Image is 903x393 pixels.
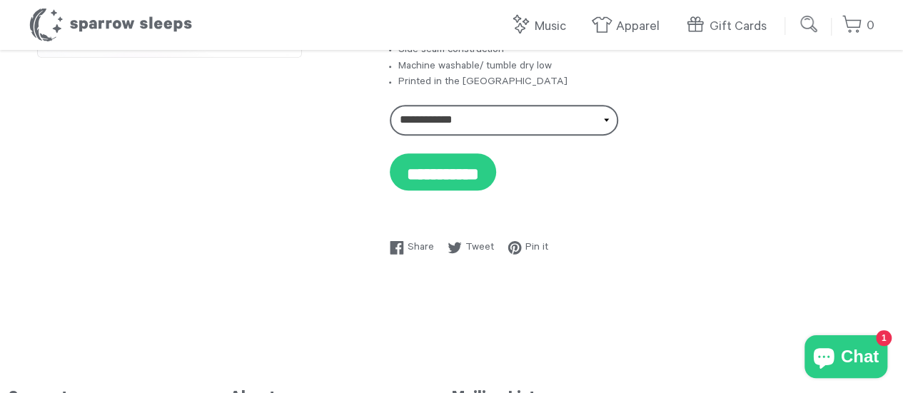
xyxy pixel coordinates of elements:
[800,335,892,382] inbox-online-store-chat: Shopify online store chat
[398,59,866,75] li: Machine washable/ tumble dry low
[398,43,866,58] li: Side seam construction
[510,11,573,42] a: Music
[685,11,774,42] a: Gift Cards
[525,240,548,256] span: Pin it
[795,10,824,39] input: Submit
[591,11,667,42] a: Apparel
[398,77,567,88] span: Printed in the [GEOGRAPHIC_DATA]
[842,11,874,41] a: 0
[408,240,434,256] span: Share
[465,240,494,256] span: Tweet
[29,7,193,43] h1: Sparrow Sleeps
